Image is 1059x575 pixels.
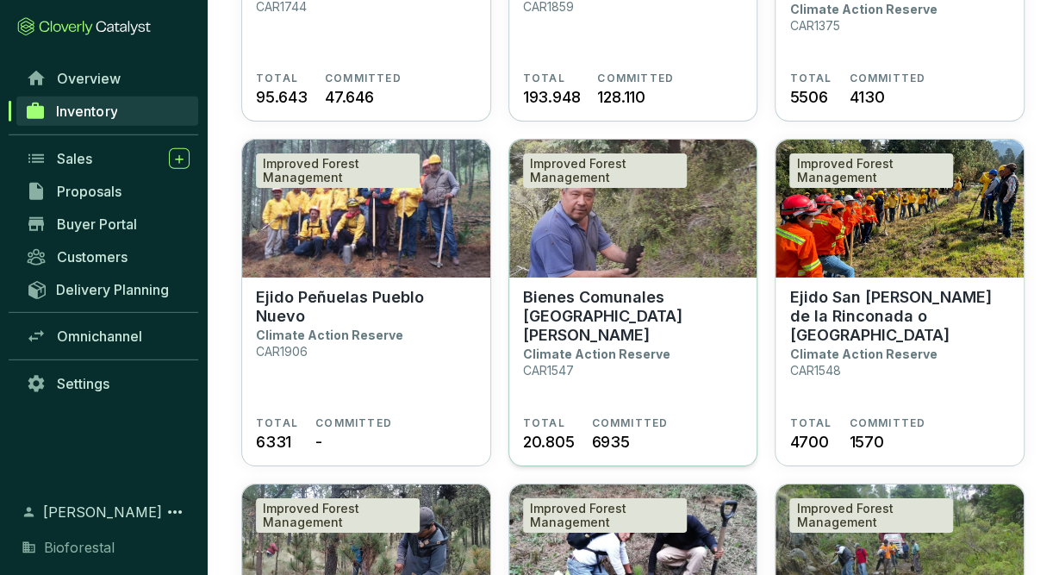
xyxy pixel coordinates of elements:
div: Improved Forest Management [256,498,420,533]
a: Bienes Comunales San Pedro EcatzingoImproved Forest ManagementBienes Comunales [GEOGRAPHIC_DATA][... [508,139,758,466]
span: 193.948 [523,85,581,109]
p: Climate Action Reserve [523,347,670,361]
span: 6331 [256,430,291,453]
span: Sales [57,150,92,167]
div: Improved Forest Management [789,153,953,188]
a: Buyer Portal [17,209,198,239]
div: Improved Forest Management [523,498,687,533]
a: Sales [17,144,198,173]
span: 6935 [591,430,629,453]
a: Customers [17,242,198,272]
p: Ejido Peñuelas Pueblo Nuevo [256,288,477,326]
p: Ejido San [PERSON_NAME] de la Rinconada o [GEOGRAPHIC_DATA] [789,288,1010,345]
p: CAR1547 [523,363,574,378]
span: 47.646 [325,85,374,109]
span: 1570 [849,430,883,453]
a: Settings [17,369,198,398]
span: COMMITTED [597,72,674,85]
div: Improved Forest Management [256,153,420,188]
span: Overview [57,70,121,87]
span: Inventory [56,103,117,120]
span: 4130 [849,85,884,109]
span: 128.110 [597,85,645,109]
span: Customers [57,248,128,266]
span: Buyer Portal [57,216,137,233]
a: Delivery Planning [17,275,198,303]
span: COMMITTED [849,416,925,430]
div: Improved Forest Management [523,153,687,188]
p: Climate Action Reserve [256,328,403,342]
span: Bioforestal [44,537,115,558]
a: Proposals [17,177,198,206]
p: Climate Action Reserve [789,347,937,361]
span: COMMITTED [315,416,392,430]
span: - [315,430,322,453]
span: TOTAL [256,72,298,85]
span: 4700 [789,430,828,453]
p: CAR1548 [789,363,840,378]
span: Settings [57,375,109,392]
span: TOTAL [789,72,832,85]
img: Ejido Peñuelas Pueblo Nuevo [242,140,490,278]
span: COMMITTED [325,72,402,85]
span: 95.643 [256,85,308,109]
p: CAR1375 [789,18,839,33]
a: Ejido San Antonio de la Rinconada o Tlaltecahuacan Improved Forest ManagementEjido San [PERSON_NA... [775,139,1025,466]
span: COMMITTED [849,72,925,85]
span: 5506 [789,85,827,109]
p: CAR1906 [256,344,308,359]
span: 20.805 [523,430,575,453]
span: TOTAL [789,416,832,430]
span: Delivery Planning [56,281,169,298]
span: TOTAL [523,416,565,430]
p: Bienes Comunales [GEOGRAPHIC_DATA][PERSON_NAME] [523,288,744,345]
img: Bienes Comunales San Pedro Ecatzingo [509,140,757,278]
span: TOTAL [523,72,565,85]
a: Ejido Peñuelas Pueblo NuevoImproved Forest ManagementEjido Peñuelas Pueblo NuevoClimate Action Re... [241,139,491,466]
a: Overview [17,64,198,93]
img: Ejido San Antonio de la Rinconada o Tlaltecahuacan [776,140,1024,278]
span: Omnichannel [57,328,142,345]
p: Climate Action Reserve [789,2,937,16]
a: Inventory [16,97,198,126]
span: TOTAL [256,416,298,430]
div: Improved Forest Management [789,498,953,533]
span: COMMITTED [591,416,668,430]
span: Proposals [57,183,121,200]
a: Omnichannel [17,322,198,351]
span: [PERSON_NAME] [43,502,162,522]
